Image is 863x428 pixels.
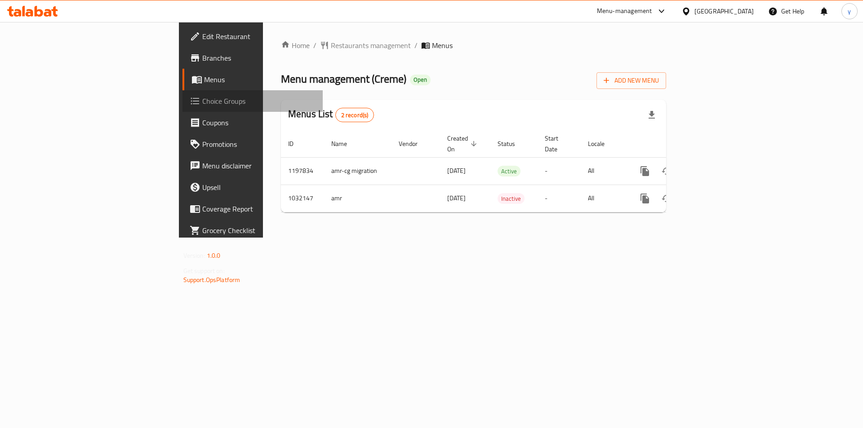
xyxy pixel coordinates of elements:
[498,193,525,204] div: Inactive
[581,185,627,212] td: All
[324,185,391,212] td: amr
[182,69,323,90] a: Menus
[182,133,323,155] a: Promotions
[447,165,466,176] span: [DATE]
[447,133,480,154] span: Created On
[202,160,316,171] span: Menu disclaimer
[447,192,466,204] span: [DATE]
[202,139,316,150] span: Promotions
[204,74,316,85] span: Menus
[182,90,323,112] a: Choice Groups
[288,138,305,149] span: ID
[320,40,411,51] a: Restaurants management
[202,96,316,106] span: Choice Groups
[694,6,754,16] div: [GEOGRAPHIC_DATA]
[182,112,323,133] a: Coupons
[545,133,570,154] span: Start Date
[202,117,316,128] span: Coupons
[182,155,323,176] a: Menu disclaimer
[581,157,627,185] td: All
[634,160,656,182] button: more
[410,76,431,84] span: Open
[281,130,728,212] table: enhanced table
[281,40,666,51] nav: breadcrumb
[627,130,728,158] th: Actions
[182,47,323,69] a: Branches
[498,138,527,149] span: Status
[410,75,431,85] div: Open
[498,166,520,176] span: Active
[538,185,581,212] td: -
[331,138,359,149] span: Name
[281,69,406,89] span: Menu management ( Creme )
[324,157,391,185] td: amr-cg migration
[432,40,453,51] span: Menus
[202,31,316,42] span: Edit Restaurant
[182,220,323,241] a: Grocery Checklist
[597,6,652,17] div: Menu-management
[335,108,374,122] div: Total records count
[596,72,666,89] button: Add New Menu
[399,138,429,149] span: Vendor
[202,53,316,63] span: Branches
[182,26,323,47] a: Edit Restaurant
[848,6,851,16] span: y
[183,250,205,261] span: Version:
[498,194,525,204] span: Inactive
[183,265,225,277] span: Get support on:
[288,107,374,122] h2: Menus List
[331,40,411,51] span: Restaurants management
[656,160,677,182] button: Change Status
[207,250,221,261] span: 1.0.0
[182,198,323,220] a: Coverage Report
[656,188,677,209] button: Change Status
[634,188,656,209] button: more
[588,138,616,149] span: Locale
[604,75,659,86] span: Add New Menu
[336,111,374,119] span: 2 record(s)
[414,40,418,51] li: /
[202,203,316,214] span: Coverage Report
[538,157,581,185] td: -
[182,176,323,198] a: Upsell
[202,182,316,193] span: Upsell
[183,274,240,286] a: Support.OpsPlatform
[641,104,663,126] div: Export file
[202,225,316,236] span: Grocery Checklist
